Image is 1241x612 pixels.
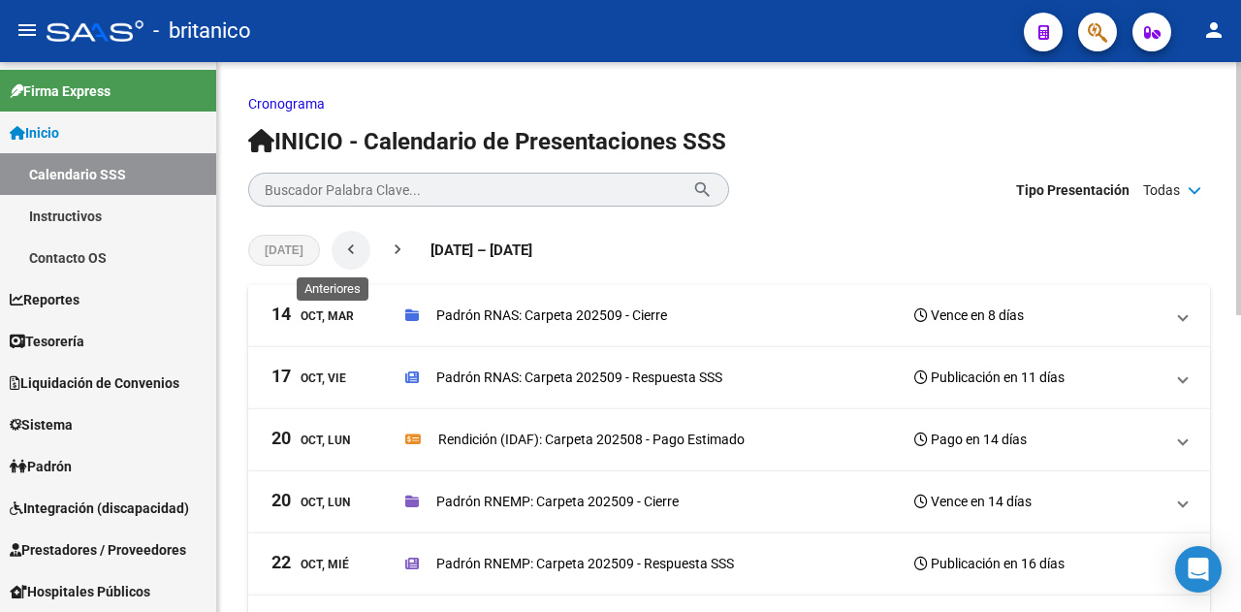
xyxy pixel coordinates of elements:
button: [DATE] [248,235,320,266]
p: Padrón RNEMP: Carpeta 202509 - Respuesta SSS [436,553,734,574]
mat-expansion-panel-header: 17Oct, ViePadrón RNAS: Carpeta 202509 - Respuesta SSSPublicación en 11 días [248,347,1210,409]
span: Tesorería [10,331,84,352]
span: [DATE] – [DATE] [430,240,532,261]
div: Oct, Lun [271,492,350,512]
span: 14 [271,306,291,323]
span: Padrón [10,456,72,477]
span: Firma Express [10,81,111,102]
div: Oct, Mié [271,554,349,574]
span: Integración (discapacidad) [10,498,189,519]
mat-icon: chevron_left [341,240,361,259]
mat-expansion-panel-header: 20Oct, LunRendición (IDAF): Carpeta 202508 - Pago EstimadoPago en 14 días [248,409,1210,471]
mat-expansion-panel-header: 20Oct, LunPadrón RNEMP: Carpeta 202509 - CierreVence en 14 días [248,471,1210,533]
p: Padrón RNAS: Carpeta 202509 - Respuesta SSS [436,367,722,388]
span: 20 [271,430,291,447]
span: 20 [271,492,291,509]
span: Sistema [10,414,73,435]
mat-icon: search [692,177,713,201]
a: Cronograma [248,96,325,112]
h3: Vence en 8 días [914,302,1024,329]
span: 17 [271,368,291,385]
span: Reportes [10,289,80,310]
div: Oct, Lun [271,430,350,450]
h3: Vence en 14 días [914,488,1032,515]
mat-icon: chevron_right [388,240,407,259]
span: - britanico [153,10,251,52]
h3: Publicación en 16 días [914,550,1065,577]
div: Oct, Mar [271,306,354,326]
p: Padrón RNEMP: Carpeta 202509 - Cierre [436,491,679,512]
span: Tipo Presentación [1016,179,1130,201]
p: Padrón RNAS: Carpeta 202509 - Cierre [436,305,667,326]
p: Rendición (IDAF): Carpeta 202508 - Pago Estimado [438,429,745,450]
span: Liquidación de Convenios [10,372,179,394]
h3: Publicación en 11 días [914,364,1065,391]
span: Inicio [10,122,59,144]
span: Hospitales Públicos [10,581,150,602]
mat-expansion-panel-header: 14Oct, MarPadrón RNAS: Carpeta 202509 - CierreVence en 8 días [248,285,1210,347]
span: 22 [271,554,291,571]
span: INICIO - Calendario de Presentaciones SSS [248,128,726,155]
h3: Pago en 14 días [914,426,1027,453]
div: Open Intercom Messenger [1175,546,1222,593]
span: Prestadores / Proveedores [10,539,186,561]
mat-icon: menu [16,18,39,42]
span: Todas [1143,179,1180,201]
mat-icon: person [1202,18,1225,42]
div: Oct, Vie [271,368,346,388]
mat-expansion-panel-header: 22Oct, MiéPadrón RNEMP: Carpeta 202509 - Respuesta SSSPublicación en 16 días [248,533,1210,596]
